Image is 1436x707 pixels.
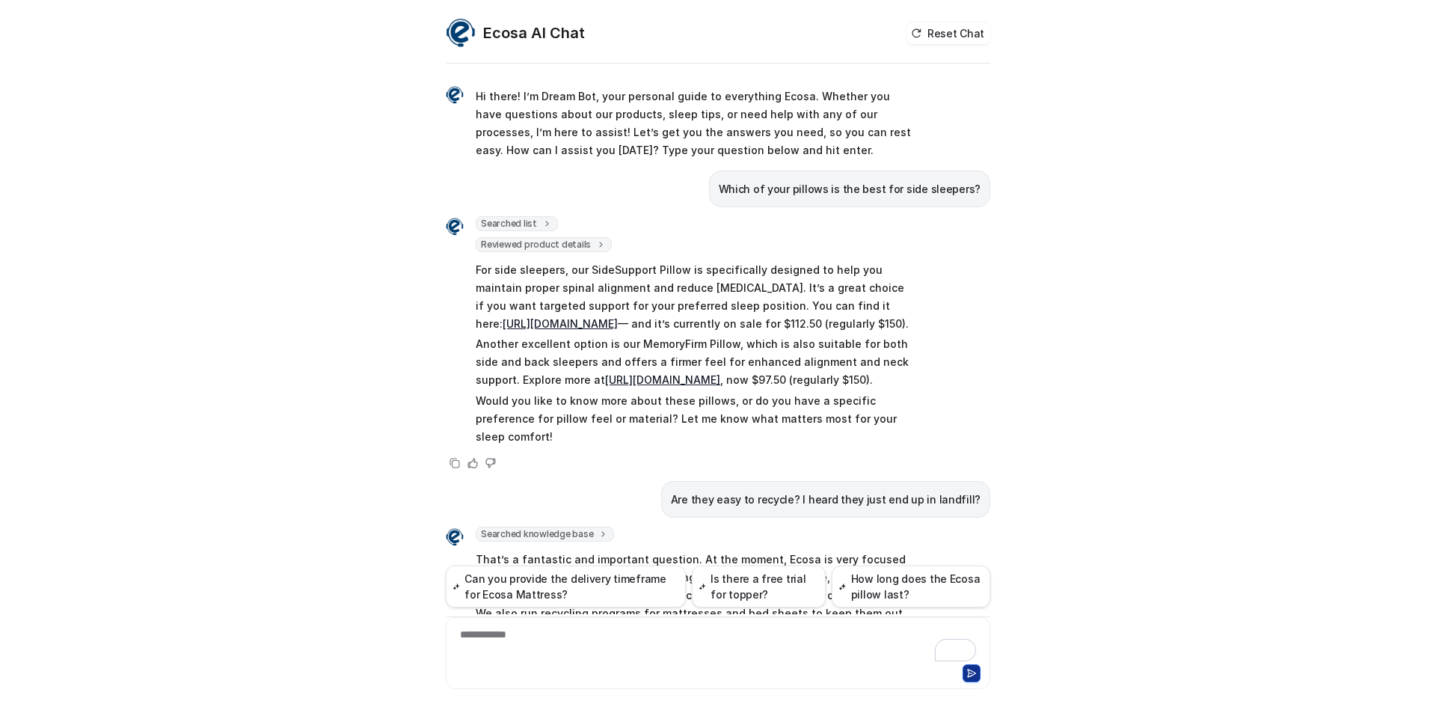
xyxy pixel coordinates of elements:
p: Are they easy to recycle? I heard they just end up in landfill? [671,491,981,509]
a: [URL][DOMAIN_NAME] [605,373,720,386]
p: For side sleepers, our SideSupport Pillow is specifically designed to help you maintain proper sp... [476,261,913,333]
button: Is there a free trial for topper? [692,566,826,607]
span: Reviewed product details [476,237,612,252]
p: Hi there! I’m Dream Bot, your personal guide to everything Ecosa. Whether you have questions abou... [476,88,913,159]
div: To enrich screen reader interactions, please activate Accessibility in Grammarly extension settings [449,627,987,661]
img: Widget [446,18,476,48]
button: How long does the Ecosa pillow last? [832,566,990,607]
p: Another excellent option is our MemoryFirm Pillow, which is also suitable for both side and back ... [476,335,913,389]
img: Widget [446,528,464,546]
p: That’s a fantastic and important question. At the moment, Ecosa is very focused on sustainability... [476,551,913,640]
img: Widget [446,218,464,236]
h2: Ecosa AI Chat [483,22,585,43]
a: [URL][DOMAIN_NAME] [503,317,618,330]
span: Searched knowledge base [476,527,614,542]
span: Searched list [476,216,558,231]
p: Would you like to know more about these pillows, or do you have a specific preference for pillow ... [476,392,913,446]
button: Reset Chat [906,22,990,44]
p: Which of your pillows is the best for side sleepers? [719,180,981,198]
img: Widget [446,86,464,104]
button: Can you provide the delivery timeframe for Ecosa Mattress? [446,566,686,607]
